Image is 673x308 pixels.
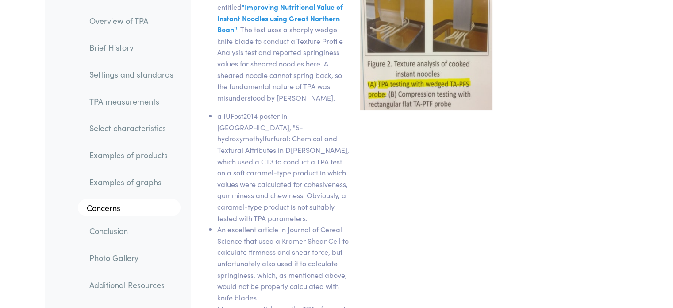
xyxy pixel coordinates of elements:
a: Brief History [82,38,181,58]
span: "Improving Nutritional Value of Instant Noodles using Great Northern Bean" [217,2,343,34]
a: Overview of TPA [82,11,181,31]
li: An excellent article in Journal of Cereal Science that used a Kramer Shear Cell to calculate firm... [217,224,350,303]
a: Additional Resources [82,275,181,295]
a: Select characteristics [82,118,181,139]
a: Settings and standards [82,64,181,85]
a: TPA measurements [82,91,181,112]
a: Photo Gallery [82,248,181,268]
a: Conclusion [82,221,181,242]
a: Examples of products [82,145,181,166]
a: Examples of graphs [82,172,181,192]
a: Concerns [78,199,181,217]
li: a IUFost2014 poster in [GEOGRAPHIC_DATA], "5-hydroxymethylfurfural: Chemical and Textural Attribu... [217,110,350,224]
